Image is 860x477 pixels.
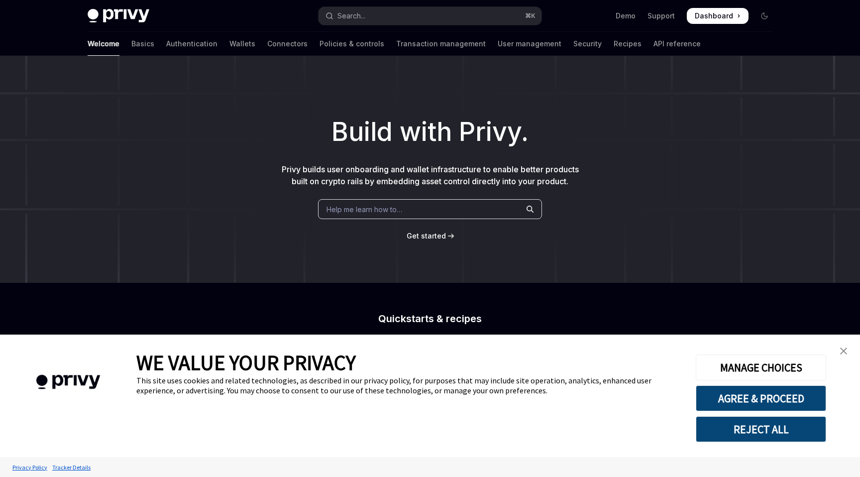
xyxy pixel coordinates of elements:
span: ⌘ K [525,12,536,20]
a: Tracker Details [50,459,93,476]
img: dark logo [88,9,149,23]
a: Transaction management [396,32,486,56]
a: close banner [834,341,854,361]
a: Support [647,11,675,21]
span: Help me learn how to… [326,204,402,215]
a: Demo [616,11,636,21]
span: WE VALUE YOUR PRIVACY [136,350,356,375]
a: Recipes [614,32,642,56]
div: Search... [337,10,365,22]
span: Privy builds user onboarding and wallet infrastructure to enable better products built on crypto ... [282,164,579,186]
a: Dashboard [687,8,749,24]
a: Authentication [166,32,217,56]
a: Wallets [229,32,255,56]
a: Welcome [88,32,119,56]
button: MANAGE CHOICES [696,355,826,380]
a: Basics [131,32,154,56]
span: Get started [407,232,446,240]
a: Policies & controls [320,32,384,56]
span: Dashboard [695,11,733,21]
a: User management [498,32,561,56]
a: API reference [653,32,701,56]
img: close banner [840,348,847,355]
a: Security [573,32,602,56]
button: Open search [319,7,541,25]
a: Connectors [267,32,308,56]
a: Privacy Policy [10,459,50,476]
button: AGREE & PROCEED [696,385,826,411]
h2: Quickstarts & recipes [255,314,605,324]
img: company logo [15,360,121,404]
button: REJECT ALL [696,416,826,442]
div: This site uses cookies and related technologies, as described in our privacy policy, for purposes... [136,375,681,395]
h1: Build with Privy. [16,113,844,151]
button: Toggle dark mode [756,8,772,24]
a: Get started [407,231,446,241]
